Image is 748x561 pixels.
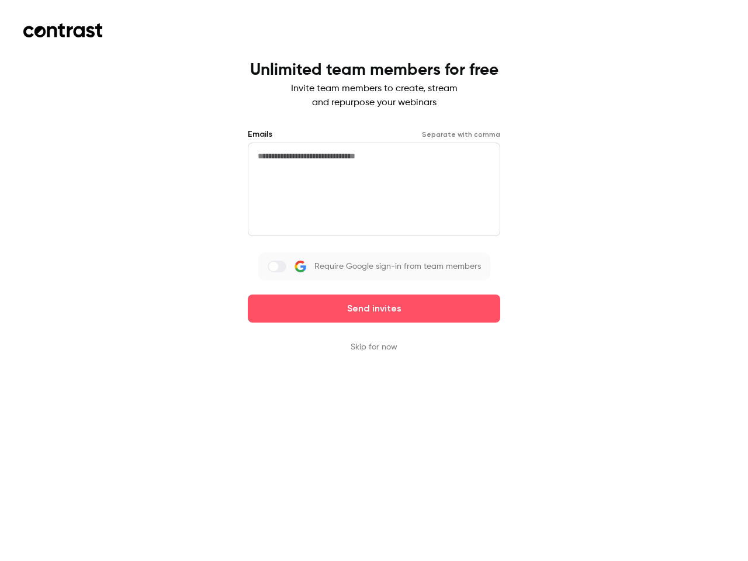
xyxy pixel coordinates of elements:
button: Send invites [248,295,500,323]
h1: Unlimited team members for free [250,61,498,79]
button: Skip for now [351,341,397,353]
label: Require Google sign-in from team members [258,252,490,280]
label: Emails [248,129,272,140]
p: Invite team members to create, stream and repurpose your webinars [250,82,498,110]
p: Separate with comma [422,130,500,139]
